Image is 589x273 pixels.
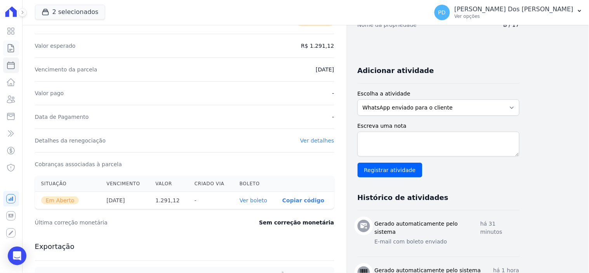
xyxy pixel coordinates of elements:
span: Em Aberto [41,196,79,204]
p: E-mail com boleto enviado [375,238,520,246]
p: há 31 minutos [480,220,519,236]
h3: Gerado automaticamente pelo sistema [375,220,481,236]
dd: Sem correção monetária [259,219,334,226]
p: [PERSON_NAME] Dos [PERSON_NAME] [455,5,573,13]
dt: Valor esperado [35,42,76,50]
span: PD [438,10,446,15]
div: Open Intercom Messenger [8,247,26,265]
dt: Última correção monetária [35,219,212,226]
dd: - [332,89,334,97]
th: Boleto [233,176,276,192]
th: [DATE] [100,192,149,209]
button: Copiar código [282,197,324,203]
dd: R$ 1.291,12 [301,42,334,50]
th: Criado via [188,176,233,192]
button: 2 selecionados [35,5,105,19]
p: Ver opções [455,13,573,19]
button: PD [PERSON_NAME] Dos [PERSON_NAME] Ver opções [428,2,589,23]
dd: B / 17 [504,21,520,29]
dt: Detalhes da renegociação [35,137,106,144]
label: Escreva uma nota [358,122,520,130]
h3: Adicionar atividade [358,66,434,75]
h3: Histórico de atividades [358,193,448,202]
th: Situação [35,176,101,192]
dt: Vencimento da parcela [35,66,97,73]
a: Ver detalhes [300,137,334,144]
dd: [DATE] [316,66,334,73]
h3: Exportação [35,242,334,251]
label: Escolha a atividade [358,90,520,98]
th: Valor [149,176,188,192]
th: Vencimento [100,176,149,192]
input: Registrar atividade [358,163,422,177]
th: - [188,192,233,209]
th: 1.291,12 [149,192,188,209]
dt: Data de Pagamento [35,113,89,121]
a: Ver boleto [240,197,267,203]
dd: - [332,113,334,121]
dt: Cobranças associadas à parcela [35,160,122,168]
dt: Valor pago [35,89,64,97]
